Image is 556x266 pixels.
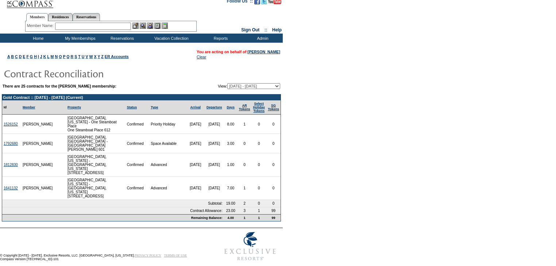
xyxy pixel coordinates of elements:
[261,1,267,5] a: Follow us on Twitter
[23,105,35,109] a: Member
[2,207,224,214] td: Contract Allowance:
[265,27,267,32] span: ::
[11,54,14,59] a: B
[132,23,139,29] img: b_edit.gif
[19,54,22,59] a: D
[78,54,81,59] a: T
[105,54,129,59] a: ER Accounts
[4,122,18,126] a: 1526152
[253,102,265,113] a: Select HolidayTokens
[71,54,74,59] a: R
[51,54,54,59] a: M
[2,100,21,115] td: Id
[241,34,283,43] td: Admin
[254,1,260,5] a: Become our fan on Facebook
[21,134,54,153] td: [PERSON_NAME]
[252,115,267,134] td: 0
[266,134,281,153] td: 0
[162,23,168,29] img: b_calculator.gif
[127,105,137,109] a: Status
[47,54,49,59] a: L
[186,115,204,134] td: [DATE]
[190,105,201,109] a: Arrival
[252,200,267,207] td: 0
[73,13,100,21] a: Reservations
[126,134,150,153] td: Confirmed
[4,163,18,167] a: 1812830
[205,115,224,134] td: [DATE]
[238,115,252,134] td: 1
[252,214,267,221] td: 1
[224,200,238,207] td: 19.00
[23,54,25,59] a: E
[266,115,281,134] td: 0
[224,115,238,134] td: 8.00
[199,34,241,43] td: Reports
[3,84,116,88] b: There are 25 contracts for the [PERSON_NAME] membership:
[266,200,281,207] td: 0
[126,177,150,200] td: Confirmed
[205,153,224,177] td: [DATE]
[48,13,73,21] a: Residences
[224,134,238,153] td: 3.00
[224,207,238,214] td: 23.00
[205,134,224,153] td: [DATE]
[164,254,187,257] a: TERMS OF USE
[268,1,281,5] a: Subscribe to our YouTube Channel
[34,54,37,59] a: H
[227,105,235,109] a: Days
[135,254,161,257] a: PRIVACY POLICY
[30,54,33,59] a: G
[238,200,252,207] td: 2
[217,228,283,265] img: Exclusive Resorts
[266,214,281,221] td: 99
[252,153,267,177] td: 0
[140,23,146,29] img: View
[21,177,54,200] td: [PERSON_NAME]
[66,134,126,153] td: [GEOGRAPHIC_DATA], [GEOGRAPHIC_DATA] - [GEOGRAPHIC_DATA] [PERSON_NAME] 601
[82,54,85,59] a: U
[197,50,280,54] span: You are acting on behalf of:
[2,95,281,100] td: Gold Contract :: [DATE] - [DATE] (Current)
[238,214,252,221] td: 1
[126,115,150,134] td: Confirmed
[239,104,250,111] a: ARTokens
[238,153,252,177] td: 0
[89,54,93,59] a: W
[186,134,204,153] td: [DATE]
[197,55,206,59] a: Clear
[266,207,281,214] td: 99
[21,153,54,177] td: [PERSON_NAME]
[206,105,222,109] a: Departure
[149,134,186,153] td: Space Available
[268,104,279,111] a: SGTokens
[248,50,280,54] a: [PERSON_NAME]
[66,115,126,134] td: [GEOGRAPHIC_DATA], [US_STATE] - One Steamboat Place One Steamboat Place 612
[21,115,54,134] td: [PERSON_NAME]
[16,34,58,43] td: Home
[224,153,238,177] td: 1.00
[186,153,204,177] td: [DATE]
[27,23,55,29] div: Member Name:
[266,153,281,177] td: 0
[26,13,49,21] a: Members
[43,54,46,59] a: K
[2,200,224,207] td: Subtotal:
[15,54,18,59] a: C
[66,153,126,177] td: [GEOGRAPHIC_DATA], [US_STATE] - [GEOGRAPHIC_DATA], [US_STATE] [STREET_ADDRESS]
[147,23,153,29] img: Impersonate
[241,27,259,32] a: Sign Out
[186,177,204,200] td: [DATE]
[142,34,199,43] td: Vacation Collection
[272,27,282,32] a: Help
[252,177,267,200] td: 0
[63,54,65,59] a: P
[101,54,104,59] a: Z
[149,115,186,134] td: Priority Holiday
[224,214,238,221] td: 4.00
[266,177,281,200] td: 0
[97,54,100,59] a: Y
[252,207,267,214] td: 1
[126,153,150,177] td: Confirmed
[238,207,252,214] td: 3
